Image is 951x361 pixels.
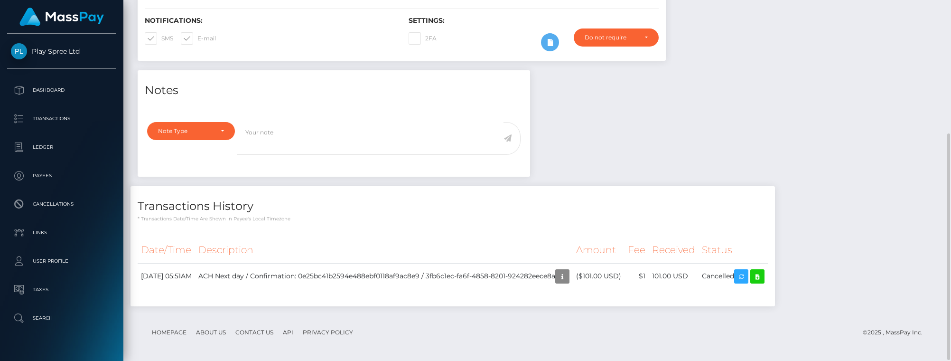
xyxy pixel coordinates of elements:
div: Note Type [158,127,213,135]
a: Taxes [7,278,116,302]
td: ($101.00 USD) [573,263,625,289]
span: Play Spree Ltd [7,47,116,56]
a: Contact Us [232,325,277,340]
p: Ledger [11,140,112,154]
p: Links [11,226,112,240]
a: About Us [192,325,230,340]
label: SMS [145,32,173,45]
p: * Transactions date/time are shown in payee's local timezone [138,215,768,222]
a: Privacy Policy [299,325,357,340]
h6: Notifications: [145,17,394,25]
p: Payees [11,169,112,183]
h6: Settings: [409,17,658,25]
th: Amount [573,237,625,263]
div: Do not require [585,34,637,41]
a: Links [7,221,116,245]
a: Search [7,306,116,330]
a: Transactions [7,107,116,131]
a: Homepage [148,325,190,340]
a: Cancellations [7,192,116,216]
h4: Notes [145,82,523,99]
td: [DATE] 05:51AM [138,263,195,289]
button: Do not require [574,28,659,47]
a: Payees [7,164,116,188]
p: Transactions [11,112,112,126]
p: Cancellations [11,197,112,211]
div: © 2025 , MassPay Inc. [863,327,930,338]
th: Description [195,237,573,263]
a: Ledger [7,135,116,159]
img: Play Spree Ltd [11,43,27,59]
th: Received [649,237,699,263]
th: Date/Time [138,237,195,263]
p: User Profile [11,254,112,268]
p: Dashboard [11,83,112,97]
th: Fee [625,237,649,263]
a: API [279,325,297,340]
p: Taxes [11,283,112,297]
td: 101.00 USD [649,263,699,289]
h4: Transactions History [138,198,768,215]
td: ACH Next day / Confirmation: 0e25bc41b2594e488ebf0118af9ac8e9 / 3fb6c1ec-fa6f-4858-8201-924282eece8a [195,263,573,289]
p: Search [11,311,112,325]
a: User Profile [7,249,116,273]
th: Status [699,237,768,263]
label: 2FA [409,32,437,45]
img: MassPay Logo [19,8,104,26]
a: Dashboard [7,78,116,102]
label: E-mail [181,32,216,45]
td: Cancelled [699,263,768,289]
td: $1 [625,263,649,289]
button: Note Type [147,122,235,140]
